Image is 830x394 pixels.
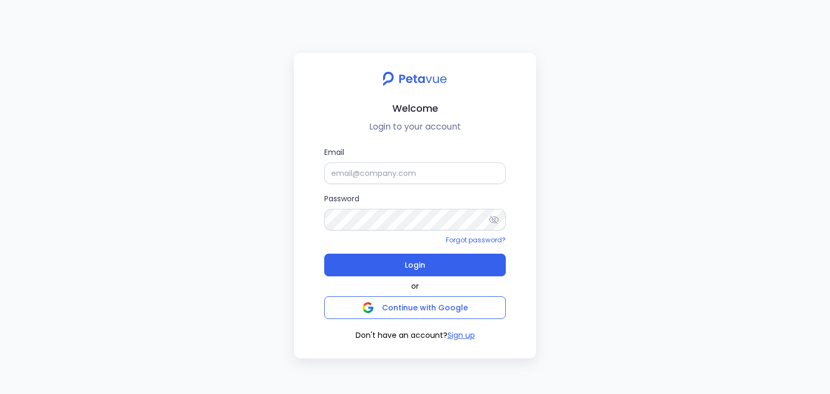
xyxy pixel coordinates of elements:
span: Login [405,257,425,273]
label: Email [324,146,506,184]
a: Forgot password? [446,235,506,244]
img: petavue logo [376,66,454,92]
button: Continue with Google [324,296,506,319]
input: Password [324,209,506,230]
span: Don't have an account? [356,330,447,341]
h2: Welcome [303,100,527,116]
label: Password [324,193,506,230]
input: Email [324,162,506,184]
button: Sign up [447,330,475,341]
p: Login to your account [303,120,527,133]
button: Login [324,254,506,276]
span: Continue with Google [382,302,468,313]
span: or [411,281,419,292]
